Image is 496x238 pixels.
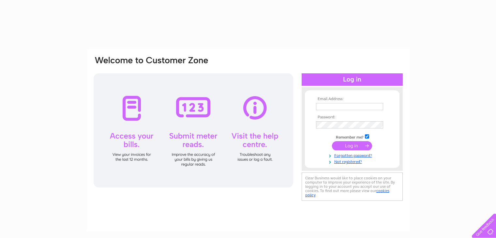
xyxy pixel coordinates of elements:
a: cookies policy [305,188,389,197]
td: Remember me? [314,133,390,140]
div: Clear Business would like to place cookies on your computer to improve your experience of the sit... [302,172,403,201]
a: Forgotten password? [316,152,390,158]
th: Email Address: [314,97,390,101]
th: Password: [314,115,390,120]
input: Submit [332,141,372,150]
a: Not registered? [316,158,390,164]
